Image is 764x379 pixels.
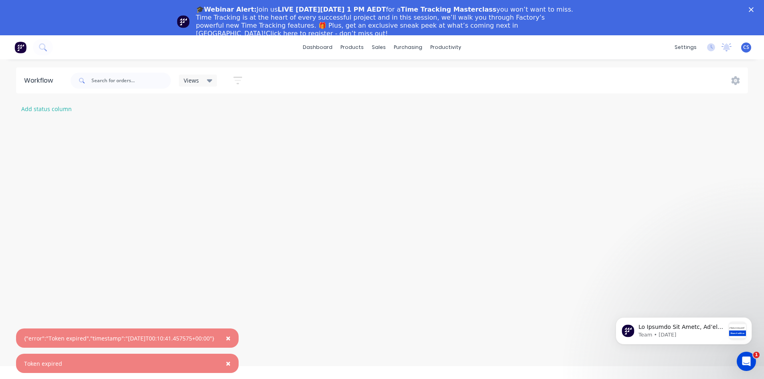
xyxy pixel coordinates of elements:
div: productivity [426,41,465,53]
div: sales [368,41,390,53]
div: {"error":"Token expired","timestamp":"[DATE]T00:10:41.457575+00:00"} [24,334,214,343]
span: CS [743,44,749,51]
span: × [226,332,231,344]
b: 🎓Webinar Alert: [196,6,257,13]
p: Message from Team, sent 2w ago [35,30,122,37]
iframe: Intercom notifications message [604,301,764,357]
a: Click here to register - don’t miss out! [266,30,388,37]
img: Factory [14,41,26,53]
div: products [336,41,368,53]
div: Token expired [24,359,62,368]
span: 1 [753,352,760,358]
iframe: Intercom live chat [737,352,756,371]
span: Views [184,76,199,85]
div: settings [671,41,701,53]
button: Close [218,354,239,373]
a: dashboard [299,41,336,53]
input: Search for orders... [91,73,171,89]
span: × [226,358,231,369]
img: Profile image for Team [177,15,190,28]
div: Workflow [24,76,57,85]
b: LIVE [DATE][DATE] 1 PM AEDT [278,6,386,13]
div: Close [749,7,757,12]
button: Add status column [17,103,76,114]
b: Time Tracking Masterclass [401,6,496,13]
div: Join us for a you won’t want to miss. Time Tracking is at the heart of every successful project a... [196,6,575,38]
button: Close [218,328,239,348]
div: purchasing [390,41,426,53]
